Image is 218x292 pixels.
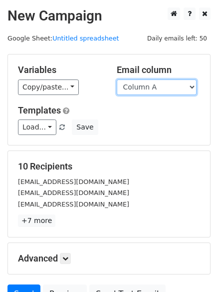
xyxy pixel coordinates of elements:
a: Load... [18,119,56,135]
span: Daily emails left: 50 [144,33,211,44]
h2: New Campaign [7,7,211,24]
h5: Variables [18,64,102,75]
iframe: Chat Widget [168,244,218,292]
a: +7 more [18,214,55,227]
a: Copy/paste... [18,79,79,95]
small: [EMAIL_ADDRESS][DOMAIN_NAME] [18,200,129,208]
h5: Advanced [18,253,200,264]
small: [EMAIL_ADDRESS][DOMAIN_NAME] [18,178,129,185]
small: [EMAIL_ADDRESS][DOMAIN_NAME] [18,189,129,196]
button: Save [72,119,98,135]
small: Google Sheet: [7,34,119,42]
h5: Email column [117,64,201,75]
a: Daily emails left: 50 [144,34,211,42]
a: Templates [18,105,61,115]
h5: 10 Recipients [18,161,200,172]
a: Untitled spreadsheet [52,34,119,42]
